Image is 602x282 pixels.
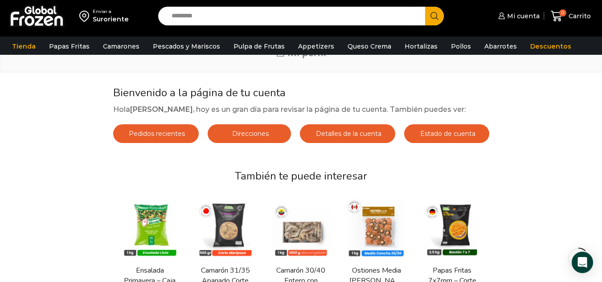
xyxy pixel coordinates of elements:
a: Direcciones [208,124,291,143]
a: Pulpa de Frutas [229,38,289,55]
a: Camarones [98,38,144,55]
a: Queso Crema [343,38,396,55]
span: Mi perfil [287,46,326,59]
a: Tienda [8,38,40,55]
span: Direcciones [230,130,269,138]
span: Carrito [566,12,591,20]
a: Hortalizas [400,38,442,55]
span: Pedidos recientes [127,130,185,138]
span: También te puede interesar [235,169,367,183]
span: Estado de cuenta [418,130,475,138]
a: Papas Fritas [45,38,94,55]
a: Pedidos recientes [113,124,199,143]
span: Mi cuenta [505,12,540,20]
a: Mi cuenta [496,7,540,25]
div: Open Intercom Messenger [572,252,593,273]
button: Search button [425,7,444,25]
a: Abarrotes [480,38,521,55]
div: Enviar a [93,8,129,15]
div: Suroriente [93,15,129,24]
p: Hola , hoy es un gran día para revisar la página de tu cuenta. También puedes ver: [113,104,489,115]
img: address-field-icon.svg [79,8,93,24]
span: 0 [559,9,566,16]
a: Estado de cuenta [404,124,489,143]
a: Detalles de la cuenta [300,124,395,143]
a: Appetizers [294,38,339,55]
a: Descuentos [526,38,576,55]
a: Pollos [446,38,475,55]
a: 0 Carrito [549,6,593,27]
span: Detalles de la cuenta [314,130,381,138]
a: Pescados y Mariscos [148,38,225,55]
span: Bienvenido a la página de tu cuenta [113,86,286,100]
strong: [PERSON_NAME] [130,105,193,114]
